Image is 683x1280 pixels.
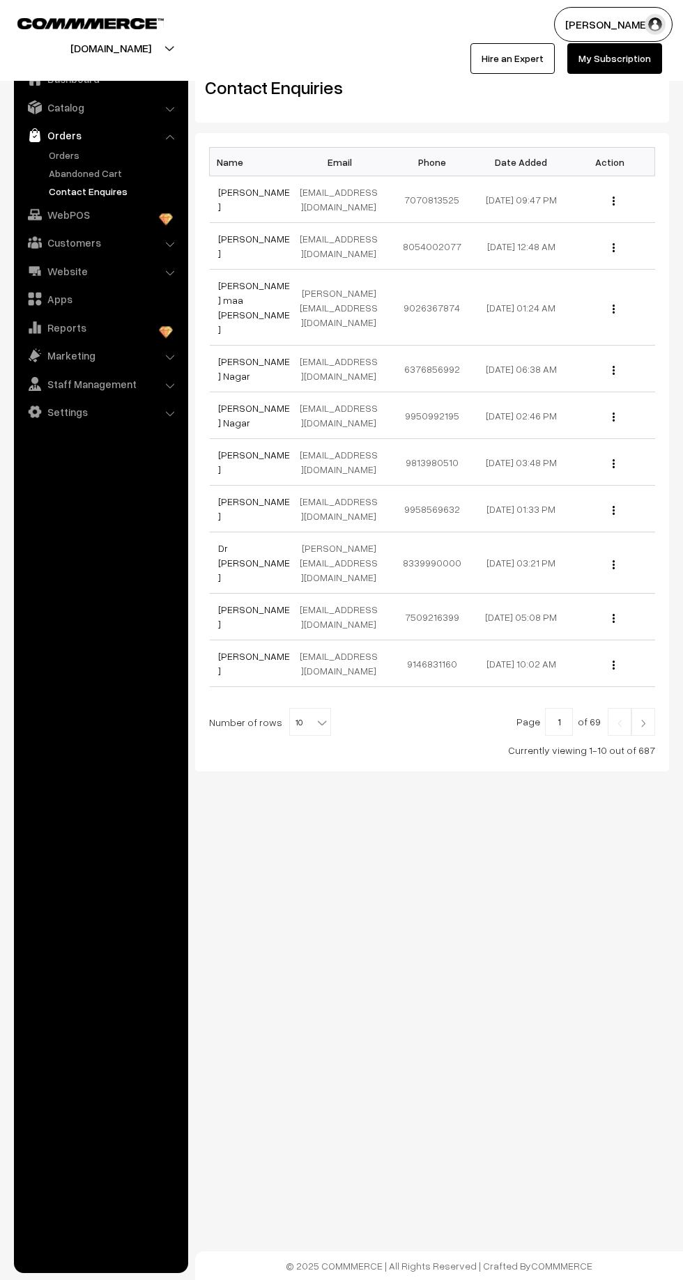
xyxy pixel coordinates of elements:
[218,279,290,335] a: [PERSON_NAME] maa [PERSON_NAME]
[566,148,655,176] th: Action
[613,412,615,422] img: Menu
[567,43,662,74] a: My Subscription
[218,355,290,382] a: [PERSON_NAME] Nagar
[17,315,183,340] a: Reports
[387,346,477,392] td: 6376856992
[387,148,477,176] th: Phone
[298,148,387,176] th: Email
[209,743,655,757] div: Currently viewing 1-10 out of 687
[218,449,290,475] a: [PERSON_NAME]
[477,594,566,640] td: [DATE] 05:08 PM
[477,346,566,392] td: [DATE] 06:38 AM
[290,709,330,737] span: 10
[17,95,183,120] a: Catalog
[387,640,477,687] td: 9146831160
[22,31,200,65] button: [DOMAIN_NAME]
[289,708,331,736] span: 10
[298,223,387,270] td: [EMAIL_ADDRESS][DOMAIN_NAME]
[195,1251,683,1280] footer: © 2025 COMMMERCE | All Rights Reserved | Crafted By
[387,486,477,532] td: 9958569632
[17,286,183,311] a: Apps
[613,506,615,515] img: Menu
[298,270,387,346] td: [PERSON_NAME][EMAIL_ADDRESS][DOMAIN_NAME]
[387,176,477,223] td: 7070813525
[477,640,566,687] td: [DATE] 10:02 AM
[210,148,299,176] th: Name
[613,196,615,206] img: Menu
[387,270,477,346] td: 9026367874
[218,402,290,429] a: [PERSON_NAME] Nagar
[477,148,566,176] th: Date Added
[298,486,387,532] td: [EMAIL_ADDRESS][DOMAIN_NAME]
[218,650,290,677] a: [PERSON_NAME]
[205,77,422,98] h2: Contact Enquiries
[298,640,387,687] td: [EMAIL_ADDRESS][DOMAIN_NAME]
[218,542,290,583] a: Dr [PERSON_NAME]
[218,233,290,259] a: [PERSON_NAME]
[578,716,601,727] span: of 69
[637,719,650,727] img: Right
[17,343,183,368] a: Marketing
[477,532,566,594] td: [DATE] 03:21 PM
[477,176,566,223] td: [DATE] 09:47 PM
[218,603,290,630] a: [PERSON_NAME]
[298,346,387,392] td: [EMAIL_ADDRESS][DOMAIN_NAME]
[613,560,615,569] img: Menu
[387,439,477,486] td: 9813980510
[477,439,566,486] td: [DATE] 03:48 PM
[613,243,615,252] img: Menu
[17,399,183,424] a: Settings
[298,532,387,594] td: [PERSON_NAME][EMAIL_ADDRESS][DOMAIN_NAME]
[17,259,183,284] a: Website
[298,392,387,439] td: [EMAIL_ADDRESS][DOMAIN_NAME]
[17,230,183,255] a: Customers
[17,123,183,148] a: Orders
[17,371,183,396] a: Staff Management
[613,719,626,727] img: Left
[387,594,477,640] td: 7509216399
[477,392,566,439] td: [DATE] 02:46 PM
[613,614,615,623] img: Menu
[645,14,666,35] img: user
[218,186,290,213] a: [PERSON_NAME]
[613,304,615,314] img: Menu
[298,439,387,486] td: [EMAIL_ADDRESS][DOMAIN_NAME]
[298,594,387,640] td: [EMAIL_ADDRESS][DOMAIN_NAME]
[613,459,615,468] img: Menu
[218,495,290,522] a: [PERSON_NAME]
[45,148,183,162] a: Orders
[554,7,673,42] button: [PERSON_NAME]
[470,43,555,74] a: Hire an Expert
[531,1260,592,1272] a: COMMMERCE
[298,176,387,223] td: [EMAIL_ADDRESS][DOMAIN_NAME]
[387,532,477,594] td: 8339990000
[17,14,139,31] a: COMMMERCE
[209,715,282,730] span: Number of rows
[516,716,540,727] span: Page
[613,366,615,375] img: Menu
[45,166,183,180] a: Abandoned Cart
[477,223,566,270] td: [DATE] 12:48 AM
[387,223,477,270] td: 8054002077
[613,661,615,670] img: Menu
[17,18,164,29] img: COMMMERCE
[387,392,477,439] td: 9950992195
[45,184,183,199] a: Contact Enquires
[477,486,566,532] td: [DATE] 01:33 PM
[17,202,183,227] a: WebPOS
[477,270,566,346] td: [DATE] 01:24 AM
